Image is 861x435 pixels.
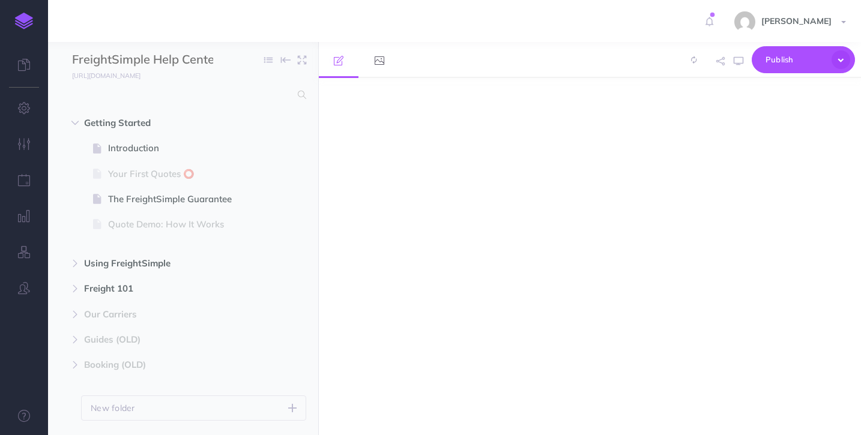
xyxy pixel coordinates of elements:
[91,401,135,415] p: New folder
[72,51,213,69] input: Documentation Name
[108,192,246,206] span: The FreightSimple Guarantee
[72,84,291,106] input: Search
[108,141,246,155] span: Introduction
[108,217,246,232] span: Quote Demo: How It Works
[48,69,153,81] a: [URL][DOMAIN_NAME]
[15,13,33,29] img: logo-mark.svg
[84,256,231,271] span: Using FreightSimple
[84,332,231,347] span: Guides (OLD)
[734,11,755,32] img: f2addded3eb1ed40190dc44ae2e214ba.jpg
[755,16,838,26] span: [PERSON_NAME]
[84,358,231,372] span: Booking (OLD)
[752,46,855,73] button: Publish
[84,281,231,296] span: Freight 101
[84,116,231,130] span: Getting Started
[72,71,140,80] small: [URL][DOMAIN_NAME]
[108,167,246,181] span: Your First Quotes ⭕️
[81,395,306,421] button: New folder
[84,307,231,322] span: Our Carriers
[766,50,826,69] span: Publish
